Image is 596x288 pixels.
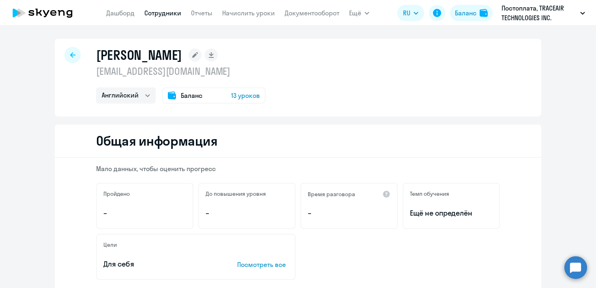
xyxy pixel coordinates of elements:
[497,3,589,23] button: Постоплата, TRACEAIR TECHNOLOGIES INC.
[96,65,266,78] p: [EMAIL_ADDRESS][DOMAIN_NAME]
[206,190,266,197] h5: До повышения уровня
[237,260,288,269] p: Посмотреть все
[103,259,212,269] p: Для себя
[96,133,217,149] h2: Общая информация
[222,9,275,17] a: Начислить уроки
[403,8,410,18] span: RU
[410,208,493,218] span: Ещё не определён
[191,9,212,17] a: Отчеты
[308,191,355,198] h5: Время разговора
[103,241,117,248] h5: Цели
[410,190,449,197] h5: Темп обучения
[349,8,361,18] span: Ещё
[502,3,577,23] p: Постоплата, TRACEAIR TECHNOLOGIES INC.
[144,9,181,17] a: Сотрудники
[349,5,369,21] button: Ещё
[480,9,488,17] img: balance
[96,47,182,63] h1: [PERSON_NAME]
[103,190,130,197] h5: Пройдено
[103,208,186,218] p: –
[285,9,339,17] a: Документооборот
[206,208,288,218] p: –
[231,91,260,100] span: 13 уроков
[450,5,493,21] button: Балансbalance
[397,5,424,21] button: RU
[181,91,202,100] span: Баланс
[106,9,135,17] a: Дашборд
[308,208,390,218] p: –
[96,164,500,173] p: Мало данных, чтобы оценить прогресс
[455,8,476,18] div: Баланс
